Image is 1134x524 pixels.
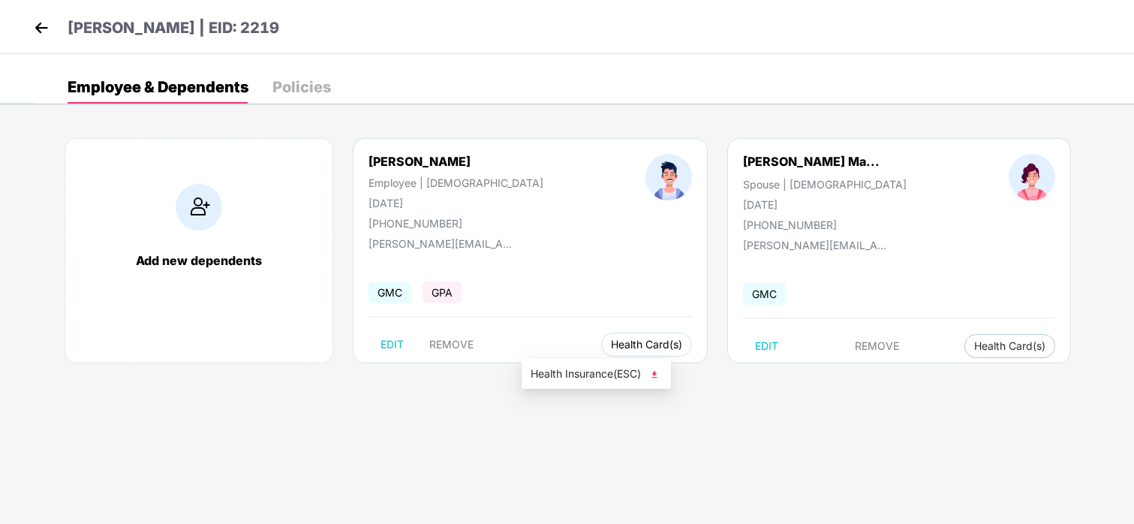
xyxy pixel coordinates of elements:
span: GMC [743,283,786,305]
p: [PERSON_NAME] | EID: 2219 [68,17,279,40]
img: back [30,17,53,39]
span: EDIT [381,339,404,351]
span: GMC [368,282,411,303]
span: Health Card(s) [974,342,1045,350]
div: Policies [272,80,331,95]
div: Add new dependents [80,253,317,268]
div: [PERSON_NAME] [368,154,543,169]
div: [PERSON_NAME][EMAIL_ADDRESS][PERSON_NAME][PERSON_NAME][DOMAIN_NAME] [743,239,893,251]
div: [PHONE_NUMBER] [743,218,907,231]
div: [PHONE_NUMBER] [368,217,543,230]
button: Health Card(s) [601,333,692,357]
div: Spouse | [DEMOGRAPHIC_DATA] [743,178,907,191]
img: svg+xml;base64,PHN2ZyB4bWxucz0iaHR0cDovL3d3dy53My5vcmcvMjAwMC9zdmciIHhtbG5zOnhsaW5rPSJodHRwOi8vd3... [647,367,662,382]
button: EDIT [368,333,416,357]
button: REMOVE [844,334,912,358]
div: Employee | [DEMOGRAPHIC_DATA] [368,176,543,189]
div: [DATE] [368,197,543,209]
span: Health Insurance(ESC) [531,366,662,382]
span: Health Card(s) [611,341,682,348]
div: [PERSON_NAME][EMAIL_ADDRESS][PERSON_NAME][PERSON_NAME][DOMAIN_NAME] [368,237,519,250]
img: profileImage [645,154,692,200]
img: profileImage [1009,154,1055,200]
div: [DATE] [743,198,907,211]
img: addIcon [176,184,222,230]
div: [PERSON_NAME] Ma... [743,154,880,169]
span: EDIT [755,340,778,352]
span: REMOVE [429,339,474,351]
span: GPA [423,282,462,303]
span: REMOVE [856,340,900,352]
button: EDIT [743,334,790,358]
button: REMOVE [417,333,486,357]
div: Employee & Dependents [68,80,248,95]
button: Health Card(s) [964,334,1055,358]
